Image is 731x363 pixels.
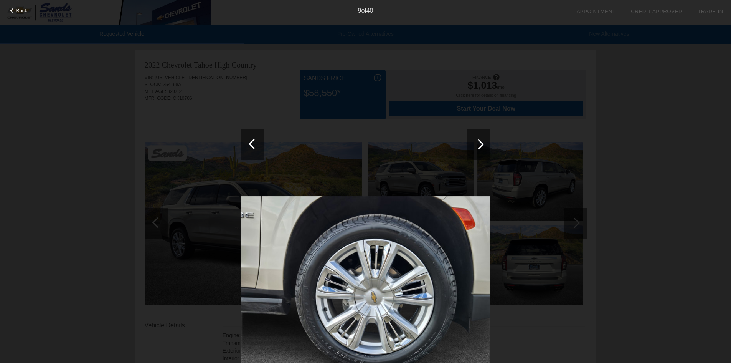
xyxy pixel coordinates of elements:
a: Credit Approved [631,8,682,14]
a: Trade-In [698,8,723,14]
span: Back [16,8,28,13]
span: 40 [366,7,373,14]
a: Appointment [576,8,615,14]
span: 9 [358,7,361,14]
